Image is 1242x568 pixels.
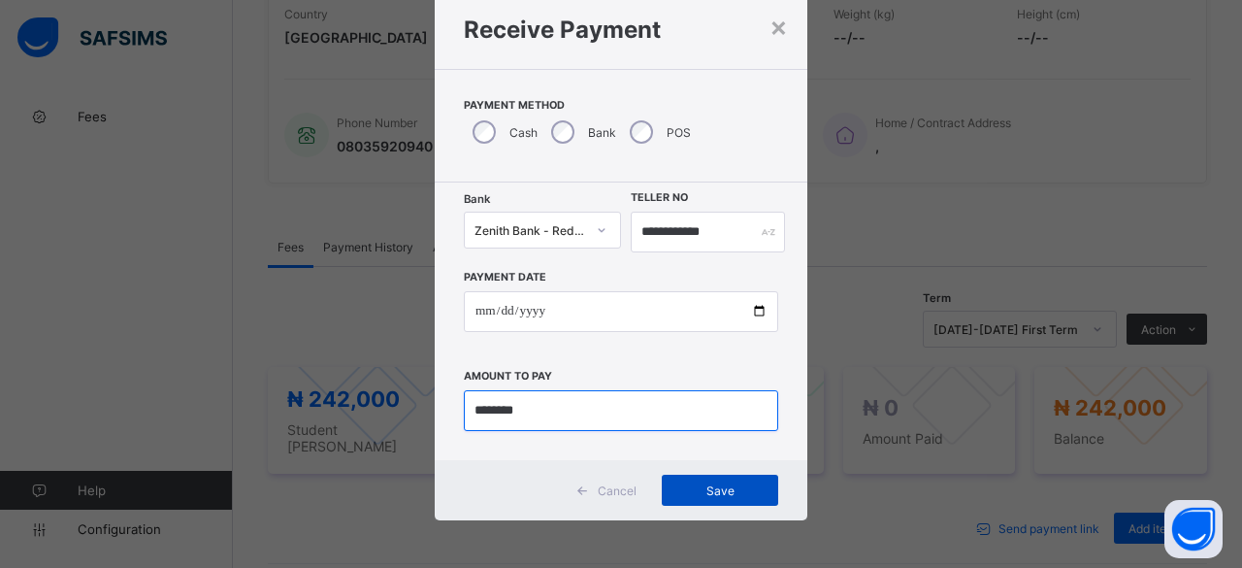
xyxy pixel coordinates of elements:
label: Cash [509,125,538,140]
div: Zenith Bank - Redeemers private sch sec ac [474,223,585,238]
button: Open asap [1164,500,1223,558]
label: Bank [588,125,616,140]
h1: Receive Payment [464,16,778,44]
span: Cancel [598,484,637,498]
span: Bank [464,192,490,206]
label: Payment Date [464,271,546,284]
div: × [769,10,788,43]
span: Payment Method [464,99,778,112]
label: Amount to pay [464,370,552,383]
label: Teller No [631,191,688,204]
label: POS [667,125,691,140]
span: Save [676,484,764,498]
